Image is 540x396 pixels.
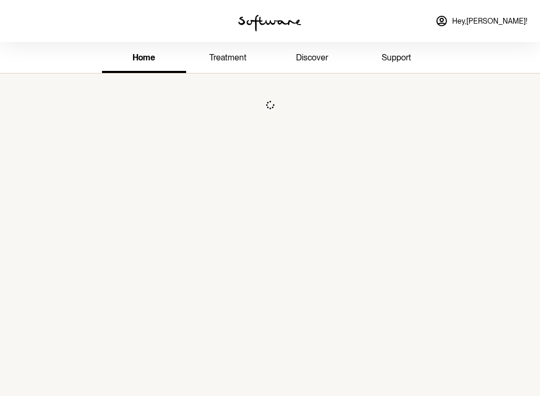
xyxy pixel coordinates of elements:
a: Hey,[PERSON_NAME]! [429,8,534,34]
a: home [102,44,186,73]
img: software logo [238,15,301,32]
a: discover [270,44,354,73]
span: Hey, [PERSON_NAME] ! [452,17,527,26]
span: support [382,53,411,62]
span: home [133,53,155,62]
span: treatment [209,53,247,62]
a: support [354,44,439,73]
span: discover [296,53,328,62]
a: treatment [186,44,270,73]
